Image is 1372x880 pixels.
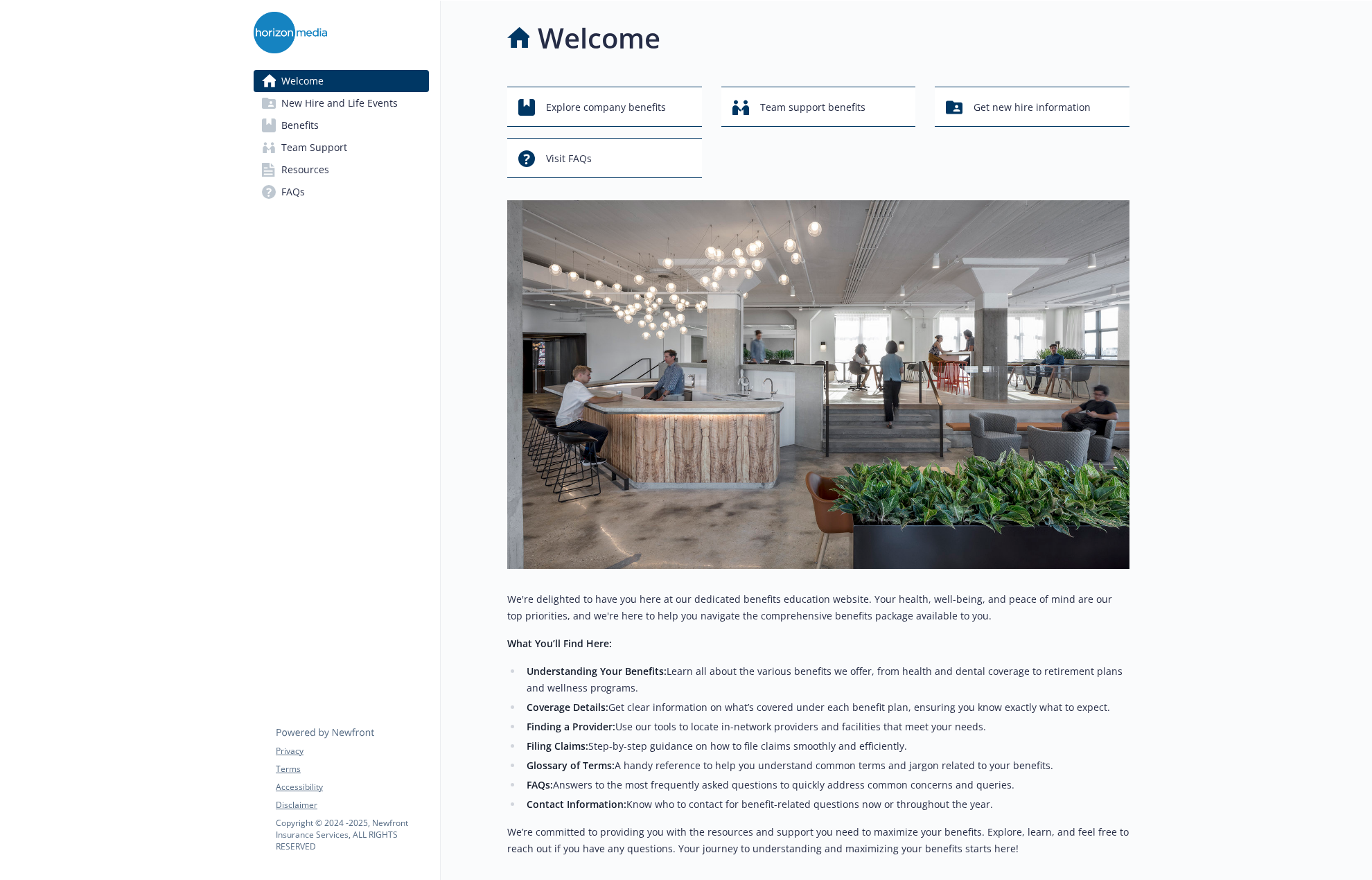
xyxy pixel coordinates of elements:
li: A handy reference to help you understand common terms and jargon related to your benefits. [522,757,1129,774]
li: Use our tools to locate in-network providers and facilities that meet your needs. [522,719,1129,735]
li: Get clear information on what’s covered under each benefit plan, ensuring you know exactly what t... [522,699,1129,716]
span: Visit FAQs [546,146,592,172]
button: Team support benefits [721,87,916,127]
img: overview page banner [507,200,1129,569]
span: Explore company benefits [546,94,666,121]
h1: Welcome [538,17,660,59]
strong: Understanding Your Benefits: [527,665,667,678]
strong: Contact Information: [527,798,626,811]
span: Team Support [281,137,347,159]
li: Know who to contact for benefit-related questions now or throughout the year. [522,796,1129,813]
a: Welcome [254,70,429,92]
li: Answers to the most frequently asked questions to quickly address common concerns and queries. [522,777,1129,793]
span: FAQs [281,181,305,203]
span: Resources [281,159,329,181]
p: We’re committed to providing you with the resources and support you need to maximize your benefit... [507,824,1129,857]
a: FAQs [254,181,429,203]
span: Team support benefits [760,94,865,121]
p: We're delighted to have you here at our dedicated benefits education website. Your health, well-b... [507,591,1129,624]
li: Step-by-step guidance on how to file claims smoothly and efficiently. [522,738,1129,755]
li: Learn all about the various benefits we offer, from health and dental coverage to retirement plan... [522,663,1129,696]
strong: Filing Claims: [527,739,588,753]
a: Benefits [254,114,429,137]
strong: What You’ll Find Here: [507,637,612,650]
button: Visit FAQs [507,138,702,178]
strong: FAQs: [527,778,553,791]
strong: Coverage Details: [527,701,608,714]
span: Benefits [281,114,319,137]
a: Resources [254,159,429,181]
p: Copyright © 2024 - 2025 , Newfront Insurance Services, ALL RIGHTS RESERVED [276,817,428,852]
strong: Finding a Provider: [527,720,615,733]
span: Get new hire information [974,94,1091,121]
a: Accessibility [276,781,428,793]
button: Get new hire information [935,87,1129,127]
button: Explore company benefits [507,87,702,127]
a: Disclaimer [276,799,428,811]
a: Privacy [276,745,428,757]
span: New Hire and Life Events [281,92,398,114]
span: Welcome [281,70,324,92]
a: Team Support [254,137,429,159]
a: New Hire and Life Events [254,92,429,114]
a: Terms [276,763,428,775]
strong: Glossary of Terms: [527,759,615,772]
